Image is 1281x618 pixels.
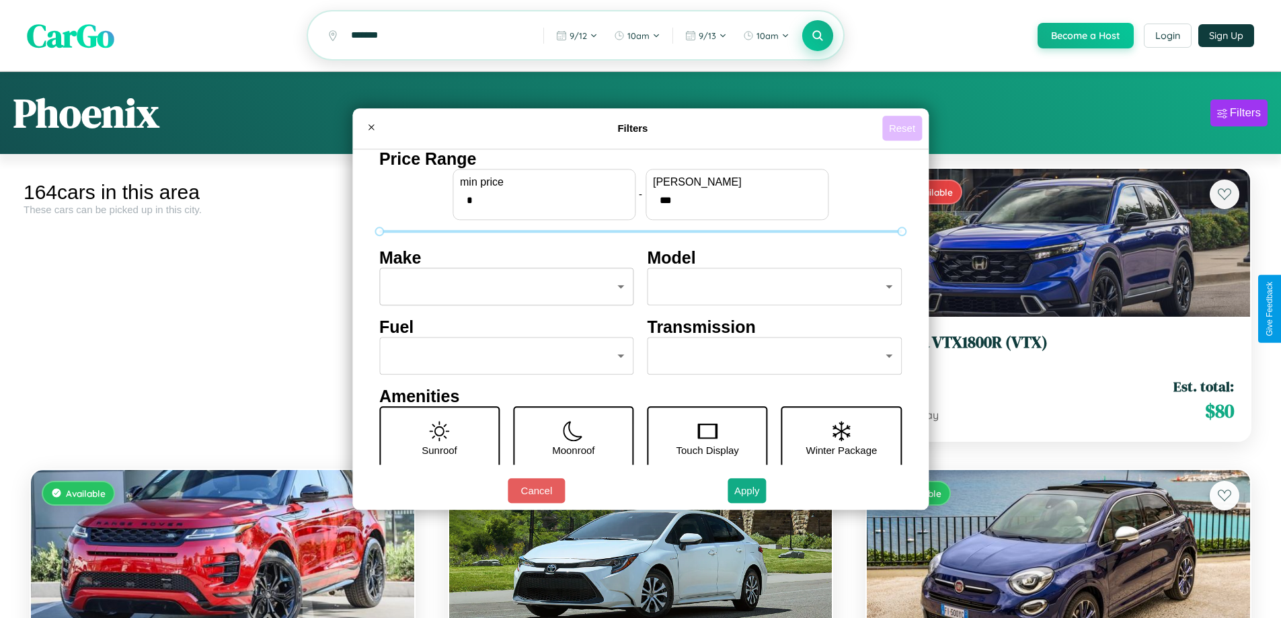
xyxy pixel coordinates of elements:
[66,488,106,499] span: Available
[383,122,882,134] h4: Filters
[883,333,1234,352] h3: Honda VTX1800R (VTX)
[24,204,422,215] div: These cars can be picked up in this city.
[728,478,767,503] button: Apply
[13,85,159,141] h1: Phoenix
[883,333,1234,366] a: Honda VTX1800R (VTX)2018
[1173,377,1234,396] span: Est. total:
[653,176,821,188] label: [PERSON_NAME]
[678,25,734,46] button: 9/13
[508,478,565,503] button: Cancel
[756,30,779,41] span: 10am
[1144,24,1192,48] button: Login
[1198,24,1254,47] button: Sign Up
[422,441,457,459] p: Sunroof
[27,13,114,58] span: CarGo
[676,441,738,459] p: Touch Display
[379,317,634,337] h4: Fuel
[1038,23,1134,48] button: Become a Host
[648,317,902,337] h4: Transmission
[379,387,902,406] h4: Amenities
[552,441,594,459] p: Moonroof
[1230,106,1261,120] div: Filters
[882,116,922,141] button: Reset
[627,30,650,41] span: 10am
[549,25,605,46] button: 9/12
[699,30,716,41] span: 9 / 13
[24,181,422,204] div: 164 cars in this area
[460,176,628,188] label: min price
[379,149,902,169] h4: Price Range
[1210,100,1268,126] button: Filters
[806,441,878,459] p: Winter Package
[736,25,796,46] button: 10am
[1265,282,1274,336] div: Give Feedback
[570,30,587,41] span: 9 / 12
[379,248,634,268] h4: Make
[648,248,902,268] h4: Model
[639,185,642,203] p: -
[607,25,667,46] button: 10am
[1205,397,1234,424] span: $ 80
